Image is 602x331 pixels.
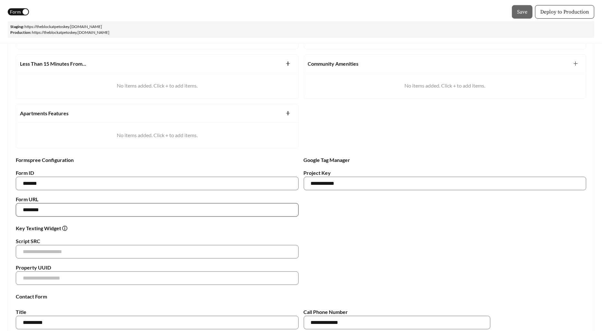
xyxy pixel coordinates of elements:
[282,61,294,66] span: plus
[570,61,582,66] span: plus
[20,77,294,95] span: No items added. Click + to add items.
[10,8,21,15] span: Form
[304,157,350,163] strong: Google Tag Manager
[16,238,40,244] strong: Script SRC
[16,170,34,176] strong: Form ID
[16,225,67,231] strong: Key Texting Widget
[10,30,31,35] strong: Production:
[20,126,294,144] span: No items added. Click + to add items.
[16,196,38,202] strong: Form URL
[20,61,86,67] strong: Less Than 15 Minutes From...
[16,264,51,270] strong: Property UUID
[10,24,24,29] strong: Staging:
[16,157,74,163] strong: Formspree Configuration
[20,110,69,116] strong: Apartments Features
[308,61,359,67] strong: Community Amenities
[62,225,67,231] span: ⓘ
[282,57,294,70] button: plus
[16,293,47,299] strong: Contact Form
[308,77,582,95] span: No items added. Click + to add items.
[569,57,582,70] button: plus
[282,107,294,120] button: plus
[535,5,594,19] button: Deploy to Production
[16,309,26,315] strong: Title
[540,8,589,16] span: Deploy to Production
[304,309,348,315] strong: Call Phone Number
[32,30,109,35] a: https://theblockatpetoskey.[DOMAIN_NAME]
[304,170,331,176] strong: Project Key
[282,111,294,116] span: plus
[24,24,102,29] a: https://theblockatpetoskey.[DOMAIN_NAME]
[512,5,533,19] button: Save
